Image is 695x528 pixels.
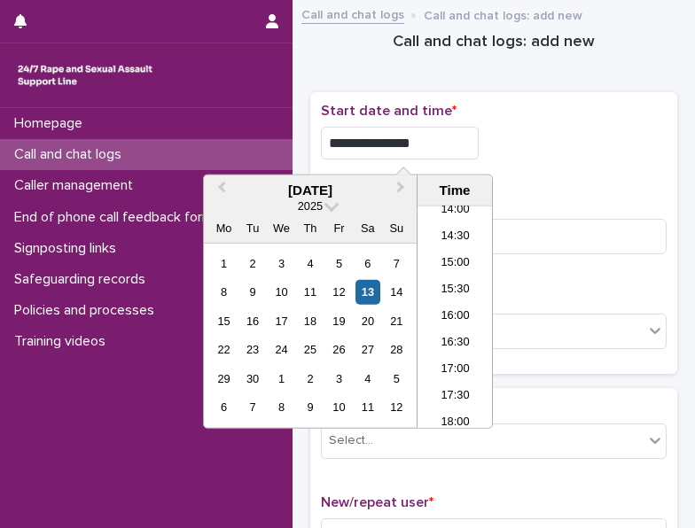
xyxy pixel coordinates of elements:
[385,395,409,419] div: Choose Sunday, 12 October 2025
[7,115,97,132] p: Homepage
[355,395,379,419] div: Choose Saturday, 11 October 2025
[212,338,236,361] div: Choose Monday, 22 September 2025
[321,104,457,118] span: Start date and time
[212,309,236,333] div: Choose Monday, 15 September 2025
[298,216,322,240] div: Th
[7,240,130,257] p: Signposting links
[209,249,410,422] div: month 2025-09
[418,277,493,304] li: 15:30
[269,216,293,240] div: We
[206,177,234,206] button: Previous Month
[385,367,409,391] div: Choose Sunday, 5 October 2025
[269,280,293,304] div: Choose Wednesday, 10 September 2025
[204,182,417,198] div: [DATE]
[355,309,379,333] div: Choose Saturday, 20 September 2025
[269,338,293,361] div: Choose Wednesday, 24 September 2025
[269,252,293,276] div: Choose Wednesday, 3 September 2025
[7,146,136,163] p: Call and chat logs
[327,367,351,391] div: Choose Friday, 3 October 2025
[240,216,264,240] div: Tu
[240,338,264,361] div: Choose Tuesday, 23 September 2025
[7,333,120,350] p: Training videos
[418,198,493,224] li: 14:00
[298,309,322,333] div: Choose Thursday, 18 September 2025
[240,280,264,304] div: Choose Tuesday, 9 September 2025
[212,395,236,419] div: Choose Monday, 6 October 2025
[298,338,322,361] div: Choose Thursday, 25 September 2025
[418,251,493,277] li: 15:00
[418,224,493,251] li: 14:30
[355,367,379,391] div: Choose Saturday, 4 October 2025
[327,309,351,333] div: Choose Friday, 19 September 2025
[355,216,379,240] div: Sa
[418,357,493,384] li: 17:00
[14,58,156,93] img: rhQMoQhaT3yELyF149Cw
[418,410,493,437] li: 18:00
[269,309,293,333] div: Choose Wednesday, 17 September 2025
[212,367,236,391] div: Choose Monday, 29 September 2025
[7,177,147,194] p: Caller management
[321,495,433,509] span: New/repeat user
[212,252,236,276] div: Choose Monday, 1 September 2025
[298,280,322,304] div: Choose Thursday, 11 September 2025
[327,280,351,304] div: Choose Friday, 12 September 2025
[385,252,409,276] div: Choose Sunday, 7 September 2025
[298,367,322,391] div: Choose Thursday, 2 October 2025
[327,395,351,419] div: Choose Friday, 10 October 2025
[7,209,228,226] p: End of phone call feedback form
[212,216,236,240] div: Mo
[385,280,409,304] div: Choose Sunday, 14 September 2025
[327,338,351,361] div: Choose Friday, 26 September 2025
[212,280,236,304] div: Choose Monday, 8 September 2025
[327,216,351,240] div: Fr
[7,302,168,319] p: Policies and processes
[355,252,379,276] div: Choose Saturday, 6 September 2025
[327,252,351,276] div: Choose Friday, 5 September 2025
[422,182,488,198] div: Time
[269,367,293,391] div: Choose Wednesday, 1 October 2025
[240,309,264,333] div: Choose Tuesday, 16 September 2025
[7,271,160,288] p: Safeguarding records
[355,338,379,361] div: Choose Saturday, 27 September 2025
[298,252,322,276] div: Choose Thursday, 4 September 2025
[424,4,582,24] p: Call and chat logs: add new
[418,384,493,410] li: 17:30
[310,32,677,53] h1: Call and chat logs: add new
[355,280,379,304] div: Choose Saturday, 13 September 2025
[418,304,493,330] li: 16:00
[329,431,373,450] div: Select...
[269,395,293,419] div: Choose Wednesday, 8 October 2025
[418,330,493,357] li: 16:30
[298,199,323,213] span: 2025
[301,4,404,24] a: Call and chat logs
[388,177,417,206] button: Next Month
[385,216,409,240] div: Su
[240,395,264,419] div: Choose Tuesday, 7 October 2025
[240,367,264,391] div: Choose Tuesday, 30 September 2025
[240,252,264,276] div: Choose Tuesday, 2 September 2025
[385,309,409,333] div: Choose Sunday, 21 September 2025
[298,395,322,419] div: Choose Thursday, 9 October 2025
[385,338,409,361] div: Choose Sunday, 28 September 2025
